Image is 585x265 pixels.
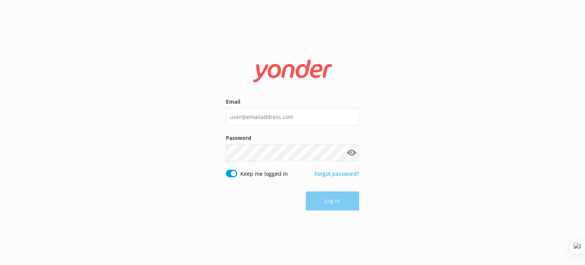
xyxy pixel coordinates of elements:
[226,108,359,125] input: user@emailaddress.com
[344,145,359,161] button: Show password
[226,134,359,142] label: Password
[315,170,359,177] a: Forgot password?
[226,98,359,106] label: Email
[240,170,288,178] label: Keep me logged in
